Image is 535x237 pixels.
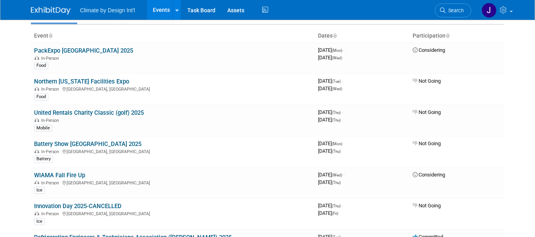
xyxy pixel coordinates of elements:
a: PackExpo [GEOGRAPHIC_DATA] 2025 [34,47,133,54]
th: Dates [315,29,409,43]
span: In-Person [41,211,61,216]
div: Food [34,62,48,69]
span: Not Going [413,78,441,84]
span: Climate by Design Int'l [80,7,135,13]
span: [DATE] [318,172,345,178]
a: Northern [US_STATE] Facilities Expo [34,78,129,85]
span: (Thu) [332,149,341,154]
a: Sort by Participation Type [446,32,449,39]
span: - [342,78,343,84]
span: [DATE] [318,47,345,53]
div: [GEOGRAPHIC_DATA], [GEOGRAPHIC_DATA] [34,85,312,92]
div: [GEOGRAPHIC_DATA], [GEOGRAPHIC_DATA] [34,210,312,216]
span: In-Person [41,56,61,61]
span: (Wed) [332,87,342,91]
span: Search [446,8,464,13]
img: In-Person Event [34,118,39,122]
span: Considering [413,47,445,53]
span: (Wed) [332,173,342,177]
span: [DATE] [318,203,343,209]
a: WIAMA Fall Fire Up [34,172,85,179]
img: In-Person Event [34,149,39,153]
a: Innovation Day 2025-CANCELLED [34,203,122,210]
span: (Mon) [332,48,342,53]
span: In-Person [41,149,61,154]
span: [DATE] [318,140,345,146]
span: [DATE] [318,85,342,91]
span: - [343,47,345,53]
span: (Tue) [332,79,341,83]
a: United Rentals Charity Classic (golf) 2025 [34,109,144,116]
span: (Thu) [332,110,341,115]
span: In-Person [41,180,61,186]
span: [DATE] [318,210,338,216]
img: In-Person Event [34,56,39,60]
span: (Thu) [332,180,341,185]
span: (Thu) [332,204,341,208]
img: ExhibitDay [31,7,70,15]
a: Sort by Start Date [333,32,337,39]
img: In-Person Event [34,180,39,184]
div: [GEOGRAPHIC_DATA], [GEOGRAPHIC_DATA] [34,179,312,186]
div: Food [34,93,48,100]
span: (Fri) [332,211,338,216]
span: In-Person [41,118,61,123]
div: Battery [34,155,53,163]
span: (Wed) [332,56,342,60]
span: In-Person [41,87,61,92]
span: [DATE] [318,109,343,115]
div: Mobile [34,125,52,132]
span: Not Going [413,203,441,209]
span: (Mon) [332,142,342,146]
span: - [343,140,345,146]
img: JoAnna Quade [482,3,497,18]
span: Considering [413,172,445,178]
span: Not Going [413,140,441,146]
span: [DATE] [318,179,341,185]
th: Event [31,29,315,43]
span: Not Going [413,109,441,115]
span: [DATE] [318,78,343,84]
img: In-Person Event [34,211,39,215]
span: - [342,203,343,209]
a: Search [435,4,471,17]
span: - [343,172,345,178]
span: [DATE] [318,148,341,154]
span: - [342,109,343,115]
a: Battery Show [GEOGRAPHIC_DATA] 2025 [34,140,141,148]
a: Sort by Event Name [48,32,52,39]
span: [DATE] [318,117,341,123]
img: In-Person Event [34,87,39,91]
div: Ice [34,187,45,194]
span: (Thu) [332,118,341,122]
th: Participation [409,29,504,43]
div: Ice [34,218,45,225]
div: [GEOGRAPHIC_DATA], [GEOGRAPHIC_DATA] [34,148,312,154]
span: [DATE] [318,55,342,61]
